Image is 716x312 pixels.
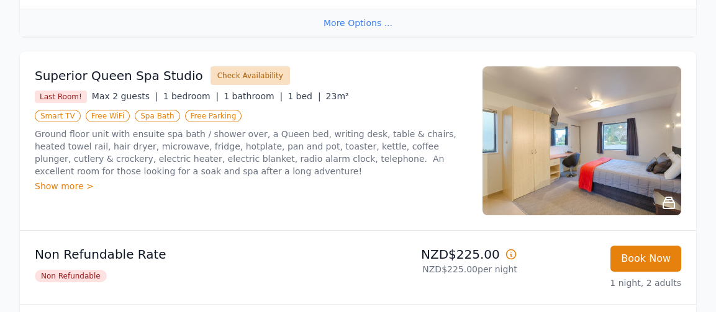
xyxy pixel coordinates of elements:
span: 1 bed | [288,91,320,101]
div: Show more > [35,180,468,192]
span: Non Refundable [35,270,107,282]
span: 1 bedroom | [163,91,219,101]
span: Smart TV [35,110,81,122]
span: Free WiFi [86,110,130,122]
span: Last Room! [35,91,87,103]
span: 23m² [326,91,349,101]
p: 1 night, 2 adults [527,277,681,289]
button: Book Now [610,246,681,272]
h3: Superior Queen Spa Studio [35,67,203,84]
div: More Options ... [20,9,696,37]
span: Max 2 guests | [92,91,158,101]
p: NZD$225.00 per night [363,263,517,275]
span: Free Parking [185,110,242,122]
span: 1 bathroom | [224,91,283,101]
p: Non Refundable Rate [35,246,353,263]
span: Spa Bath [135,110,179,122]
button: Check Availability [211,66,290,85]
p: Ground floor unit with ensuite spa bath / shower over, a Queen bed, writing desk, table & chairs,... [35,128,468,177]
p: NZD$225.00 [363,246,517,263]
